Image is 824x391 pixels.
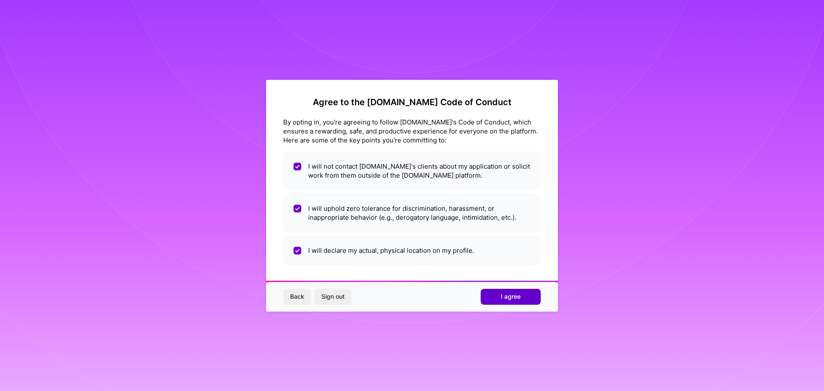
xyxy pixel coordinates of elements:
button: I agree [481,289,541,304]
span: Sign out [321,292,345,301]
div: By opting in, you're agreeing to follow [DOMAIN_NAME]'s Code of Conduct, which ensures a rewardin... [283,118,541,145]
button: Back [283,289,311,304]
span: Back [290,292,304,301]
span: I agree [501,292,521,301]
li: I will declare my actual, physical location on my profile. [283,236,541,265]
li: I will not contact [DOMAIN_NAME]'s clients about my application or solicit work from them outside... [283,152,541,190]
h2: Agree to the [DOMAIN_NAME] Code of Conduct [283,97,541,107]
li: I will uphold zero tolerance for discrimination, harassment, or inappropriate behavior (e.g., der... [283,194,541,232]
button: Sign out [315,289,351,304]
